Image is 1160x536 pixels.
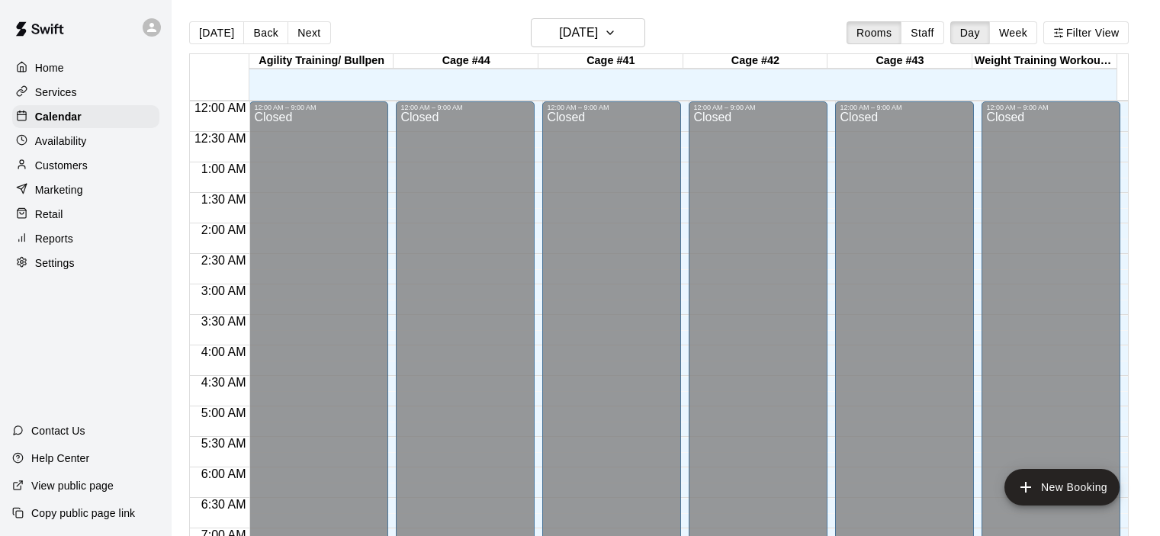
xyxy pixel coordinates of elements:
[538,54,683,69] div: Cage #41
[198,162,250,175] span: 1:00 AM
[1004,469,1120,506] button: add
[31,506,135,521] p: Copy public page link
[198,254,250,267] span: 2:30 AM
[254,104,384,111] div: 12:00 AM – 9:00 AM
[198,193,250,206] span: 1:30 AM
[559,22,598,43] h6: [DATE]
[547,104,676,111] div: 12:00 AM – 9:00 AM
[12,130,159,152] a: Availability
[12,178,159,201] a: Marketing
[693,104,823,111] div: 12:00 AM – 9:00 AM
[1043,21,1129,44] button: Filter View
[35,133,87,149] p: Availability
[35,255,75,271] p: Settings
[35,207,63,222] p: Retail
[12,203,159,226] a: Retail
[683,54,828,69] div: Cage #42
[35,158,88,173] p: Customers
[12,227,159,250] a: Reports
[840,104,969,111] div: 12:00 AM – 9:00 AM
[191,132,250,145] span: 12:30 AM
[198,345,250,358] span: 4:00 AM
[191,101,250,114] span: 12:00 AM
[12,81,159,104] a: Services
[986,104,1116,111] div: 12:00 AM – 9:00 AM
[35,60,64,75] p: Home
[198,315,250,328] span: 3:30 AM
[198,437,250,450] span: 5:30 AM
[198,498,250,511] span: 6:30 AM
[394,54,538,69] div: Cage #44
[198,406,250,419] span: 5:00 AM
[35,231,73,246] p: Reports
[31,451,89,466] p: Help Center
[35,182,83,197] p: Marketing
[989,21,1037,44] button: Week
[243,21,288,44] button: Back
[189,21,244,44] button: [DATE]
[972,54,1117,69] div: Weight Training Workout Area
[198,284,250,297] span: 3:00 AM
[12,105,159,128] a: Calendar
[901,21,944,44] button: Staff
[35,85,77,100] p: Services
[31,478,114,493] p: View public page
[198,223,250,236] span: 2:00 AM
[249,54,394,69] div: Agility Training/ Bullpen
[12,56,159,79] a: Home
[847,21,901,44] button: Rooms
[12,154,159,177] a: Customers
[12,252,159,274] a: Settings
[35,109,82,124] p: Calendar
[400,104,530,111] div: 12:00 AM – 9:00 AM
[288,21,330,44] button: Next
[31,423,85,438] p: Contact Us
[531,18,645,47] button: [DATE]
[198,467,250,480] span: 6:00 AM
[827,54,972,69] div: Cage #43
[198,376,250,389] span: 4:30 AM
[950,21,990,44] button: Day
